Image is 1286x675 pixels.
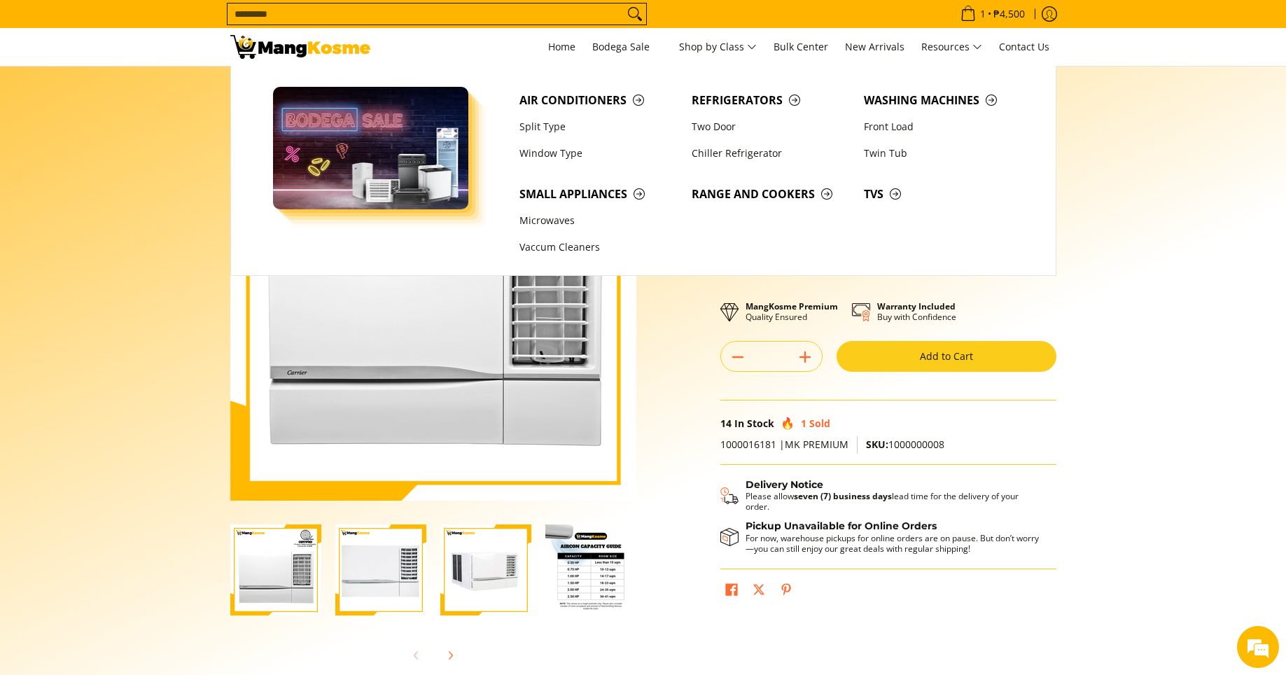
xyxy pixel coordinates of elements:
a: Refrigerators [685,87,857,113]
a: Two Door [685,113,857,140]
p: Quality Ensured [746,301,838,322]
button: Search [624,4,646,25]
span: Contact Us [999,40,1049,53]
button: Add [788,346,822,368]
a: Home [541,28,582,66]
a: New Arrivals [838,28,911,66]
span: 14 [720,417,732,430]
span: Washing Machines [864,92,1022,109]
button: Add to Cart [837,341,1056,372]
a: Share on Facebook [722,580,741,604]
button: Subtract [721,346,755,368]
span: Bulk Center [774,40,828,53]
span: SKU: [866,438,888,451]
p: Please allow lead time for the delivery of your order. [746,491,1042,512]
a: Resources [914,28,989,66]
button: Next [435,640,466,671]
span: In Stock [734,417,774,430]
a: Window Type [512,140,685,167]
a: TVs [857,181,1029,207]
a: Twin Tub [857,140,1029,167]
span: Bodega Sale [592,39,662,56]
nav: Main Menu [384,28,1056,66]
a: Washing Machines [857,87,1029,113]
span: Range and Cookers [692,186,850,203]
a: Bodega Sale [585,28,669,66]
a: Contact Us [992,28,1056,66]
span: New Arrivals [845,40,904,53]
a: Microwaves [512,207,685,234]
span: Refrigerators [692,92,850,109]
img: Carrier 0.75 HP Timer I-Cool Window-Type Air Conditioner (Premium)-3 [440,524,531,615]
a: Range and Cookers [685,181,857,207]
a: Bulk Center [767,28,835,66]
img: Carrier 0.75 HP Timer I-Cool Window-Type Air Conditioner (Premium)-2 [335,524,426,615]
span: 1000000008 [866,438,944,451]
span: 1000016181 |MK PREMIUM [720,438,848,451]
a: Air Conditioners [512,87,685,113]
a: Pin on Pinterest [776,580,796,604]
span: • [956,6,1029,22]
span: ₱4,500 [991,9,1027,19]
span: Shop by Class [679,39,757,56]
strong: Pickup Unavailable for Online Orders [746,520,937,532]
img: Carrier 0.75 HP Timer I-Cool Window-Type Air Conditioner (Premium) [230,95,636,501]
img: Carrier 0.75 HP Timer I-Cool Window-Type Air Conditioner (Premium)-1 [230,524,321,615]
a: Post on X [749,580,769,604]
a: Front Load [857,113,1029,140]
a: Shop by Class [672,28,764,66]
span: 1 [801,417,806,430]
strong: Delivery Notice [746,478,823,491]
a: Split Type [512,113,685,140]
strong: Warranty Included [877,300,956,312]
a: Small Appliances [512,181,685,207]
span: Resources [921,39,982,56]
span: Home [548,40,575,53]
strong: MangKosme Premium [746,300,838,312]
img: Carrier 0.75 HP Timer I-Cool Window-Type Air Conditioner (Premium)-4 [545,524,636,615]
a: Chiller Refrigerator [685,140,857,167]
span: Sold [809,417,830,430]
img: Bodega Sale [273,87,469,209]
button: Shipping & Delivery [720,479,1042,513]
a: Vaccum Cleaners [512,235,685,261]
span: Small Appliances [519,186,678,203]
p: Buy with Confidence [877,301,956,322]
span: TVs [864,186,1022,203]
span: Air Conditioners [519,92,678,109]
strong: seven (7) business days [794,490,892,502]
img: Carrier 0.75 HP Timer i-Cool Window-Type Aircon (Premium) l Mang Kosme [230,35,370,59]
p: For now, warehouse pickups for online orders are on pause. But don’t worry—you can still enjoy ou... [746,533,1042,554]
span: 1 [978,9,988,19]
